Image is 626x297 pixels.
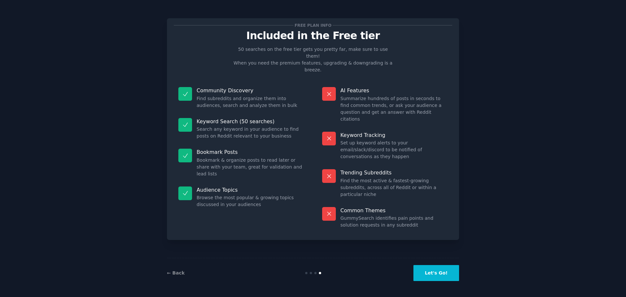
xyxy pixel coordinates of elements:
p: Audience Topics [197,186,304,193]
p: AI Features [340,87,448,94]
p: 50 searches on the free tier gets you pretty far, make sure to use them! When you need the premiu... [231,46,395,73]
p: Trending Subreddits [340,169,448,176]
dd: Bookmark & organize posts to read later or share with your team, great for validation and lead lists [197,157,304,177]
button: Let's Go! [413,265,459,281]
p: Bookmark Posts [197,149,304,156]
p: Common Themes [340,207,448,214]
p: Keyword Search (50 searches) [197,118,304,125]
p: Community Discovery [197,87,304,94]
dd: GummySearch identifies pain points and solution requests in any subreddit [340,215,448,229]
dd: Search any keyword in your audience to find posts on Reddit relevant to your business [197,126,304,140]
p: Keyword Tracking [340,132,448,139]
span: Free plan info [293,22,333,29]
dd: Summarize hundreds of posts in seconds to find common trends, or ask your audience a question and... [340,95,448,123]
a: ← Back [167,270,185,275]
p: Included in the Free tier [174,30,452,41]
dd: Set up keyword alerts to your email/slack/discord to be notified of conversations as they happen [340,140,448,160]
dd: Browse the most popular & growing topics discussed in your audiences [197,194,304,208]
dd: Find the most active & fastest-growing subreddits, across all of Reddit or within a particular niche [340,177,448,198]
dd: Find subreddits and organize them into audiences, search and analyze them in bulk [197,95,304,109]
